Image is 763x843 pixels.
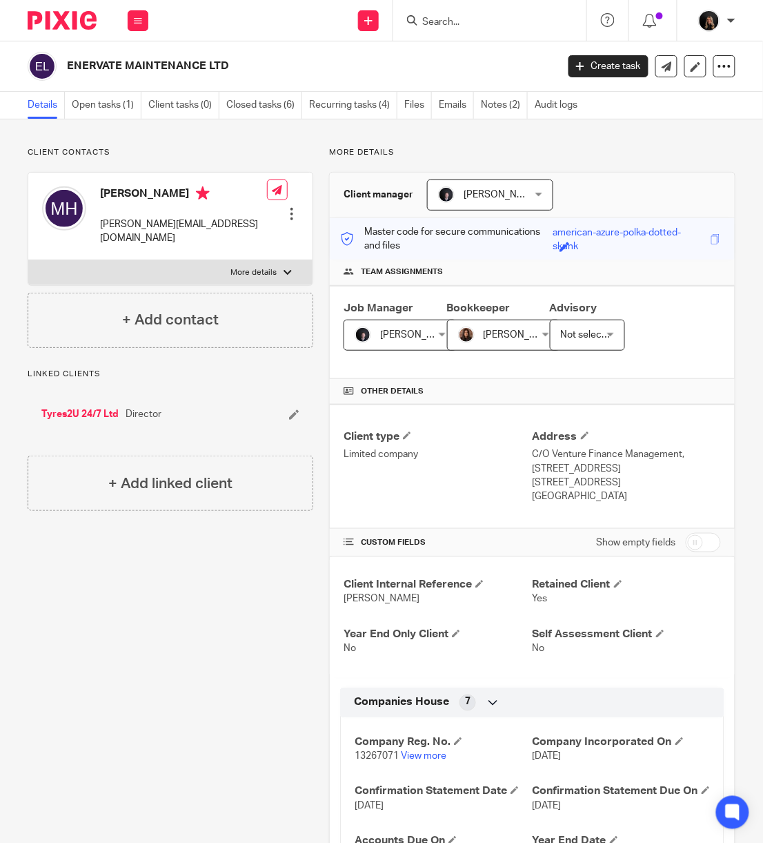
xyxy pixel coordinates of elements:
span: [DATE] [533,752,562,762]
span: [PERSON_NAME] [484,330,559,340]
span: Other details [361,386,424,397]
a: Open tasks (1) [72,92,141,119]
span: No [533,644,545,654]
span: 13267071 [355,752,399,762]
h4: Confirmation Statement Date [355,784,532,799]
a: Create task [568,55,648,77]
span: Bookkeeper [447,302,511,313]
i: Primary [196,186,210,200]
input: Search [421,17,545,29]
img: svg%3E [28,52,57,81]
p: [GEOGRAPHIC_DATA] [533,490,721,503]
h4: Client Internal Reference [344,578,532,592]
p: [STREET_ADDRESS] [533,476,721,490]
span: No [344,644,356,654]
span: [DATE] [355,802,384,811]
img: 455A9867.jpg [698,10,720,32]
span: [PERSON_NAME] [380,330,456,340]
h4: Confirmation Statement Due On [533,784,710,799]
span: Yes [533,594,548,604]
span: Director [126,407,161,421]
a: Details [28,92,65,119]
a: Client tasks (0) [148,92,219,119]
a: View more [401,752,446,762]
p: C/O Venture Finance Management, [STREET_ADDRESS] [533,447,721,476]
h4: + Add contact [122,309,219,331]
h4: + Add linked client [108,473,232,494]
label: Show empty fields [597,536,676,550]
img: Pixie [28,11,97,30]
p: More details [230,267,277,278]
p: More details [329,147,735,158]
a: Files [404,92,432,119]
span: Advisory [550,302,597,313]
h4: Client type [344,429,532,444]
a: Audit logs [535,92,584,119]
p: Linked clients [28,369,313,380]
span: [DATE] [533,802,562,811]
p: Master code for secure communications and files [340,225,553,253]
span: [PERSON_NAME] [464,190,539,200]
a: Tyres2U 24/7 Ltd [41,407,119,421]
h4: Retained Client [533,578,721,592]
p: Limited company [344,447,532,461]
img: 455A2509.jpg [355,327,371,343]
h4: Company Reg. No. [355,735,532,750]
div: american-azure-polka-dotted-skunk [553,226,707,242]
a: Emails [439,92,474,119]
h4: Address [533,429,721,444]
a: Notes (2) [481,92,528,119]
h4: Company Incorporated On [533,735,710,750]
h2: ENERVATE MAINTENANCE LTD [67,59,452,73]
h4: CUSTOM FIELDS [344,537,532,548]
span: Not selected [561,330,617,340]
h4: [PERSON_NAME] [100,186,267,204]
span: Job Manager [344,302,413,313]
p: Client contacts [28,147,313,158]
img: svg%3E [42,186,86,231]
span: Companies House [354,695,449,710]
h3: Client manager [344,188,413,202]
img: Headshot.jpg [458,327,475,343]
h4: Year End Only Client [344,628,532,642]
span: [PERSON_NAME] [344,594,419,604]
img: 455A2509.jpg [438,186,455,203]
p: [PERSON_NAME][EMAIL_ADDRESS][DOMAIN_NAME] [100,217,267,246]
h4: Self Assessment Client [533,628,721,642]
a: Closed tasks (6) [226,92,302,119]
span: Team assignments [361,267,443,278]
a: Recurring tasks (4) [309,92,397,119]
span: 7 [465,695,470,709]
